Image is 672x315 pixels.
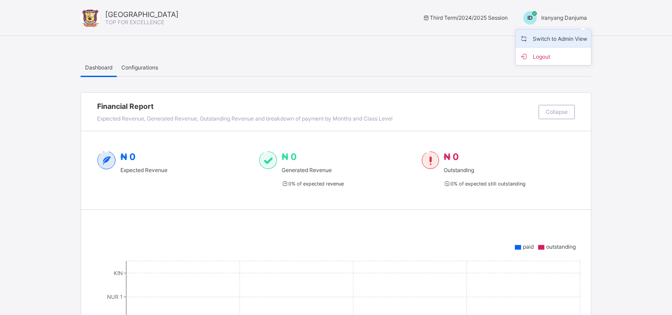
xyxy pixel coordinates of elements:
span: session/term information [422,14,508,21]
li: dropdown-list-item-buttom-1 [516,47,591,65]
span: ID [527,14,533,21]
li: dropdown-list-item-name-0 [516,30,591,47]
span: ₦ 0 [282,151,297,162]
img: outstanding-1.146d663e52f09953f639664a84e30106.svg [422,151,439,169]
span: ₦ 0 [120,151,136,162]
span: Switch to Admin View [519,33,587,43]
span: Outstanding [444,167,526,173]
span: Financial Report [97,102,534,111]
span: Dashboard [85,64,112,71]
span: Generated Revenue [282,167,344,173]
span: Expected Revenue, Generated Revenue, Outstanding Revenue and breakdown of payment by Months and C... [97,115,393,122]
span: ₦ 0 [444,151,459,162]
span: outstanding [546,243,576,250]
span: Expected Revenue [120,167,167,173]
img: expected-2.4343d3e9d0c965b919479240f3db56ac.svg [97,151,116,169]
span: Configurations [121,64,158,71]
span: Collapse [546,108,568,115]
tspan: NUR 1 [107,293,123,300]
span: Logout [519,51,587,61]
span: TOP FOR EXCELLENCE [105,19,164,26]
span: [GEOGRAPHIC_DATA] [105,10,179,19]
span: paid [523,243,534,250]
tspan: KIN [114,270,123,276]
img: paid-1.3eb1404cbcb1d3b736510a26bbfa3ccb.svg [259,151,277,169]
span: 0 % of expected revenue [282,181,344,187]
span: Iranyang Danjuma [541,14,587,21]
span: 0 % of expected still outstanding [444,181,526,187]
